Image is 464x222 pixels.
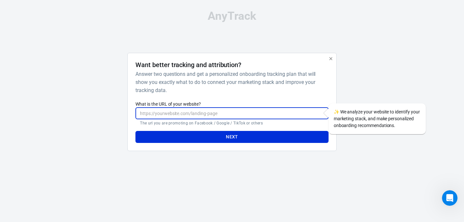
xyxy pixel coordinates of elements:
span: sparkles [334,109,339,114]
label: What is the URL of your website? [135,101,328,107]
input: https://yourwebsite.com/landing-page [135,107,328,119]
h4: Want better tracking and attribution? [135,61,241,69]
button: Next [135,131,328,143]
div: AnyTrack [70,10,394,22]
div: We analyze your website to identify your marketing stack, and make personalized onboarding recomm... [329,103,426,134]
p: The url you are promoting on Facebook / Google / TikTok or others [140,121,324,126]
iframe: Intercom live chat [442,190,458,206]
h6: Answer two questions and get a personalized onboarding tracking plan that will show you exactly w... [135,70,326,94]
